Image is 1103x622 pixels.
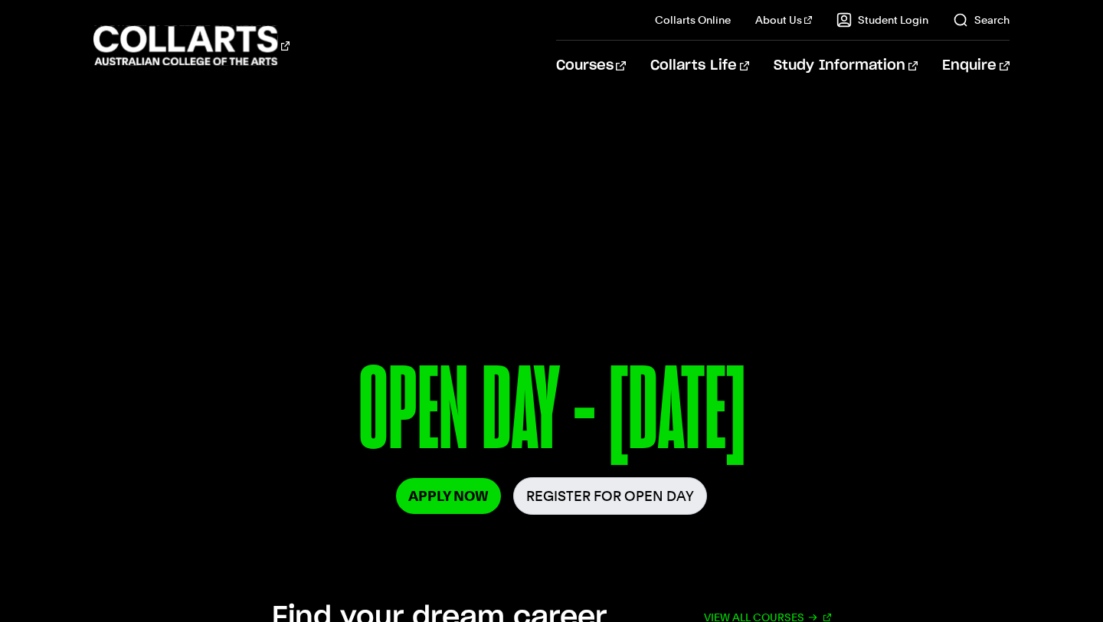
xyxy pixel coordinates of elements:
a: About Us [755,12,812,28]
a: Study Information [774,41,918,91]
div: Go to homepage [93,24,290,67]
a: Student Login [836,12,928,28]
a: Apply Now [396,478,501,514]
a: Collarts Online [655,12,731,28]
a: Collarts Life [650,41,749,91]
a: Enquire [942,41,1009,91]
a: Register for Open Day [513,477,707,515]
a: Courses [556,41,626,91]
p: OPEN DAY - [DATE] [93,351,1009,477]
a: Search [953,12,1010,28]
